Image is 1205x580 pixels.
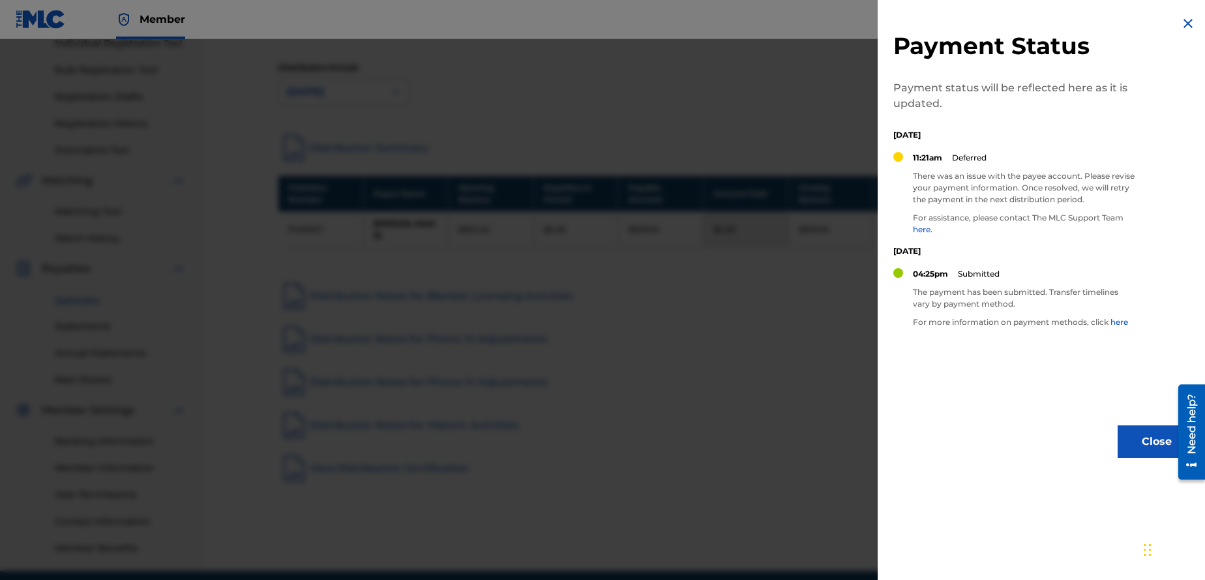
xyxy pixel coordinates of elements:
[913,212,1135,236] p: For assistance, please contact The MLC Support Team
[1144,530,1152,570] div: Drag
[913,286,1135,310] p: The payment has been submitted. Transfer timelines vary by payment method.
[913,316,1135,328] p: For more information on payment methods, click
[913,268,948,280] p: 04:25pm
[1110,317,1128,327] a: here
[952,152,987,164] p: Deferred
[893,31,1135,61] h2: Payment Status
[16,10,66,29] img: MLC Logo
[1118,425,1196,458] button: Close
[913,152,942,164] p: 11:21am
[913,224,932,234] a: here.
[958,268,1000,280] p: Submitted
[893,129,1135,141] p: [DATE]
[140,12,185,27] span: Member
[1168,380,1205,485] iframe: Resource Center
[1140,517,1205,580] iframe: Chat Widget
[913,170,1135,206] p: There was an issue with the payee account. Please revise your payment information. Once resolved,...
[893,245,1135,257] p: [DATE]
[893,80,1135,112] p: Payment status will be reflected here as it is updated.
[116,12,132,27] img: Top Rightsholder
